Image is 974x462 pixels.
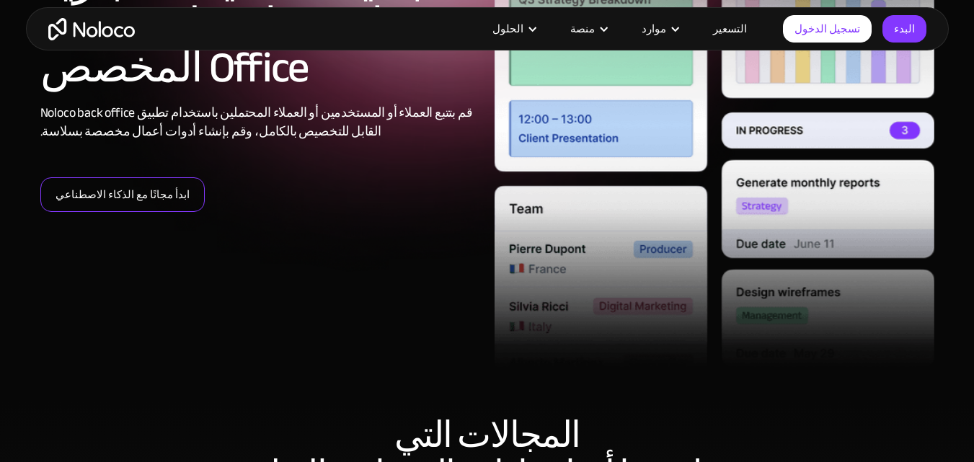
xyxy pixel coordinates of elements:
font: موارد [642,19,666,39]
a: البدء [882,15,926,43]
font: التسعير [713,19,747,39]
div: الحلول [474,19,552,38]
a: ابدأ مجانًا مع الذكاء الاصطناعي [40,177,205,212]
a: بيت [48,18,135,40]
font: الحلول [492,19,523,39]
font: قم بتتبع العملاء أو المستخدمين أو العملاء المحتملين باستخدام تطبيق Noloco back office القابل للتخ... [40,101,473,143]
font: تسجيل الدخول [794,19,860,39]
div: موارد [624,19,695,38]
a: تسجيل الدخول [783,15,872,43]
font: ابدأ مجانًا مع الذكاء الاصطناعي [56,185,190,205]
a: التسعير [695,19,765,38]
div: منصة [552,19,624,38]
font: منصة [570,19,595,39]
font: البدء [894,19,915,39]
